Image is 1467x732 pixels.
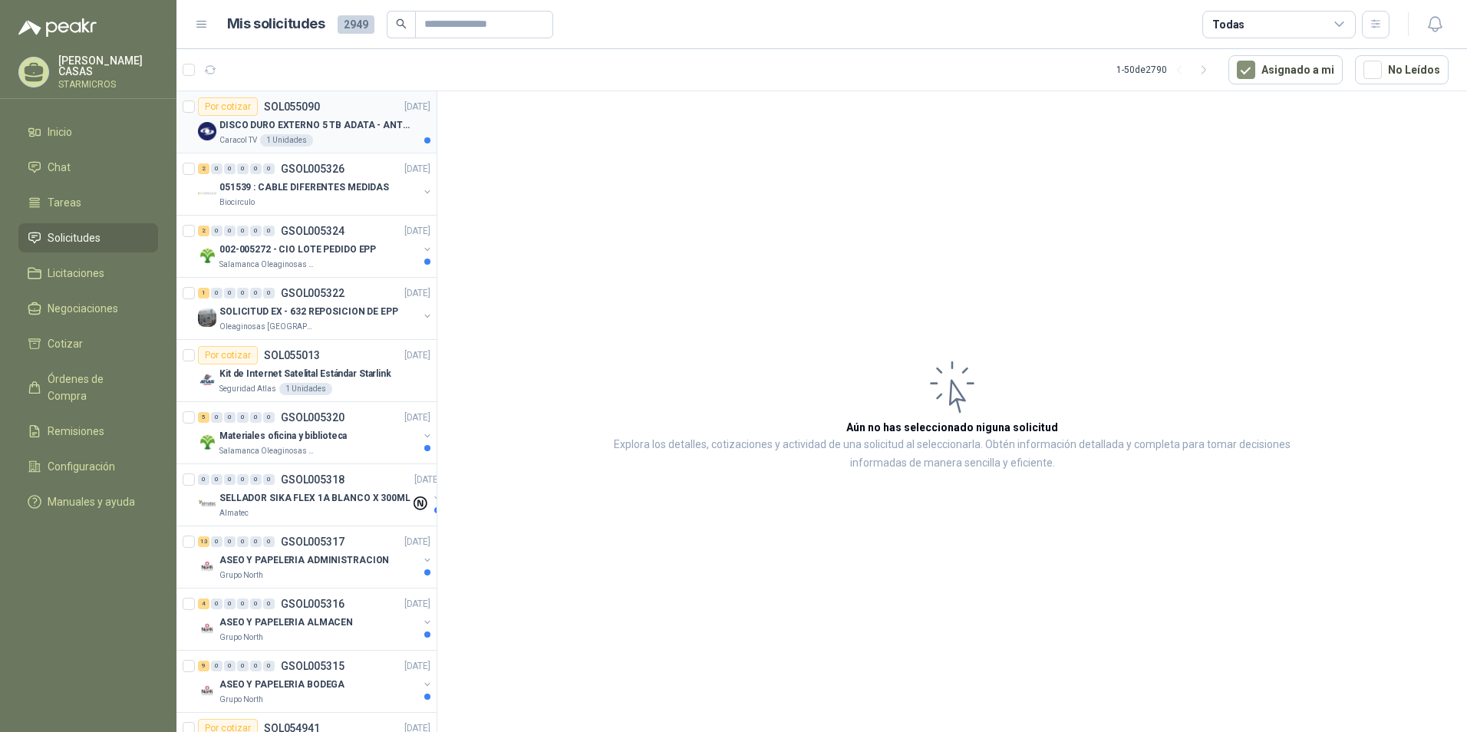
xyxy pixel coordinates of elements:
[263,598,275,609] div: 0
[250,226,262,236] div: 0
[198,160,434,209] a: 2 0 0 0 0 0 GSOL005326[DATE] Company Logo051539 : CABLE DIFERENTES MEDIDASBiocirculo
[224,536,236,547] div: 0
[48,371,143,404] span: Órdenes de Compra
[250,288,262,298] div: 0
[211,412,223,423] div: 0
[281,661,344,671] p: GSOL005315
[48,229,101,246] span: Solicitudes
[281,474,344,485] p: GSOL005318
[260,134,313,147] div: 1 Unidades
[281,288,344,298] p: GSOL005322
[281,163,344,174] p: GSOL005326
[250,536,262,547] div: 0
[198,681,216,700] img: Company Logo
[237,163,249,174] div: 0
[58,80,158,89] p: STARMICROS
[237,226,249,236] div: 0
[404,411,430,425] p: [DATE]
[198,226,209,236] div: 2
[198,284,434,333] a: 1 0 0 0 0 0 GSOL005322[DATE] Company LogoSOLICITUD EX - 632 REPOSICION DE EPPOleaginosas [GEOGRAP...
[211,288,223,298] div: 0
[198,661,209,671] div: 9
[198,308,216,327] img: Company Logo
[176,340,437,402] a: Por cotizarSOL055013[DATE] Company LogoKit de Internet Satelital Estándar StarlinkSeguridad Atlas...
[198,598,209,609] div: 4
[198,619,216,638] img: Company Logo
[18,487,158,516] a: Manuales y ayuda
[198,595,434,644] a: 4 0 0 0 0 0 GSOL005316[DATE] Company LogoASEO Y PAPELERIA ALMACENGrupo North
[48,458,115,475] span: Configuración
[396,18,407,29] span: search
[18,153,158,182] a: Chat
[404,348,430,363] p: [DATE]
[263,474,275,485] div: 0
[846,419,1058,436] h3: Aún no has seleccionado niguna solicitud
[198,657,434,706] a: 9 0 0 0 0 0 GSOL005315[DATE] Company LogoASEO Y PAPELERIA BODEGAGrupo North
[198,533,434,582] a: 13 0 0 0 0 0 GSOL005317[DATE] Company LogoASEO Y PAPELERIA ADMINISTRACIONGrupo North
[263,536,275,547] div: 0
[224,163,236,174] div: 0
[198,346,258,364] div: Por cotizar
[18,417,158,446] a: Remisiones
[281,598,344,609] p: GSOL005316
[404,162,430,176] p: [DATE]
[198,408,434,457] a: 5 0 0 0 0 0 GSOL005320[DATE] Company LogoMateriales oficina y bibliotecaSalamanca Oleaginosas SAS
[18,259,158,288] a: Licitaciones
[48,335,83,352] span: Cotizar
[404,597,430,612] p: [DATE]
[219,445,316,457] p: Salamanca Oleaginosas SAS
[404,535,430,549] p: [DATE]
[250,598,262,609] div: 0
[224,661,236,671] div: 0
[219,694,263,706] p: Grupo North
[211,598,223,609] div: 0
[281,226,344,236] p: GSOL005324
[237,288,249,298] div: 0
[219,631,263,644] p: Grupo North
[219,196,255,209] p: Biocirculo
[48,265,104,282] span: Licitaciones
[404,659,430,674] p: [DATE]
[198,288,209,298] div: 1
[219,118,410,133] p: DISCO DURO EXTERNO 5 TB ADATA - ANTIGOLPES
[176,91,437,153] a: Por cotizarSOL055090[DATE] Company LogoDISCO DURO EXTERNO 5 TB ADATA - ANTIGOLPESCaracol TV1 Unid...
[198,184,216,203] img: Company Logo
[250,661,262,671] div: 0
[198,222,434,271] a: 2 0 0 0 0 0 GSOL005324[DATE] Company Logo002-005272 - CIO LOTE PEDIDO EPPSalamanca Oleaginosas SAS
[219,259,316,271] p: Salamanca Oleaginosas SAS
[219,180,389,195] p: 051539 : CABLE DIFERENTES MEDIDAS
[404,100,430,114] p: [DATE]
[219,305,398,319] p: SOLICITUD EX - 632 REPOSICION DE EPP
[198,536,209,547] div: 13
[18,452,158,481] a: Configuración
[18,18,97,37] img: Logo peakr
[219,383,276,395] p: Seguridad Atlas
[211,226,223,236] div: 0
[198,412,209,423] div: 5
[211,536,223,547] div: 0
[18,329,158,358] a: Cotizar
[219,678,344,692] p: ASEO Y PAPELERIA BODEGA
[219,569,263,582] p: Grupo North
[219,553,389,568] p: ASEO Y PAPELERIA ADMINISTRACION
[281,412,344,423] p: GSOL005320
[198,246,216,265] img: Company Logo
[48,159,71,176] span: Chat
[219,321,316,333] p: Oleaginosas [GEOGRAPHIC_DATA][PERSON_NAME]
[198,557,216,575] img: Company Logo
[18,364,158,411] a: Órdenes de Compra
[224,412,236,423] div: 0
[219,134,257,147] p: Caracol TV
[264,101,320,112] p: SOL055090
[198,470,443,519] a: 0 0 0 0 0 0 GSOL005318[DATE] Company LogoSELLADOR SIKA FLEX 1A BLANCO X 300MLAlmatec
[18,117,158,147] a: Inicio
[198,474,209,485] div: 0
[404,286,430,301] p: [DATE]
[198,433,216,451] img: Company Logo
[198,122,216,140] img: Company Logo
[227,13,325,35] h1: Mis solicitudes
[338,15,374,34] span: 2949
[198,495,216,513] img: Company Logo
[1212,16,1244,33] div: Todas
[58,55,158,77] p: [PERSON_NAME] CASAS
